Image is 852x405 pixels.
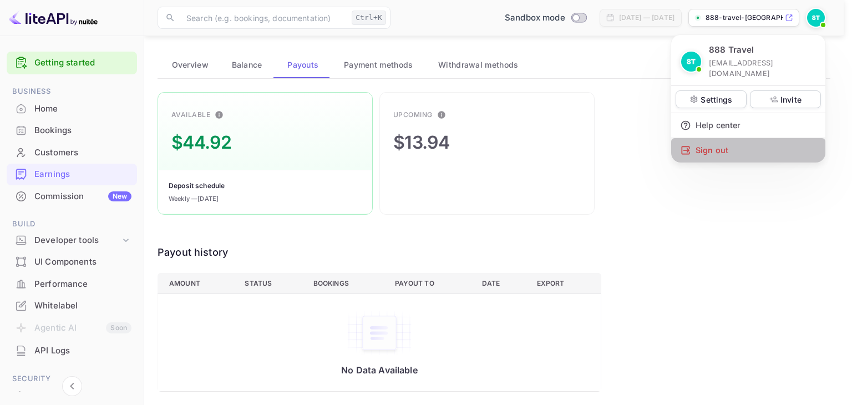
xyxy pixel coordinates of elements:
p: 888 Travel [709,44,754,57]
p: Settings [701,94,732,105]
p: Invite [780,94,802,105]
div: Sign out [671,138,825,163]
img: 888 Travel [681,52,701,72]
p: [EMAIL_ADDRESS][DOMAIN_NAME] [709,58,816,79]
div: Help center [671,113,825,138]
